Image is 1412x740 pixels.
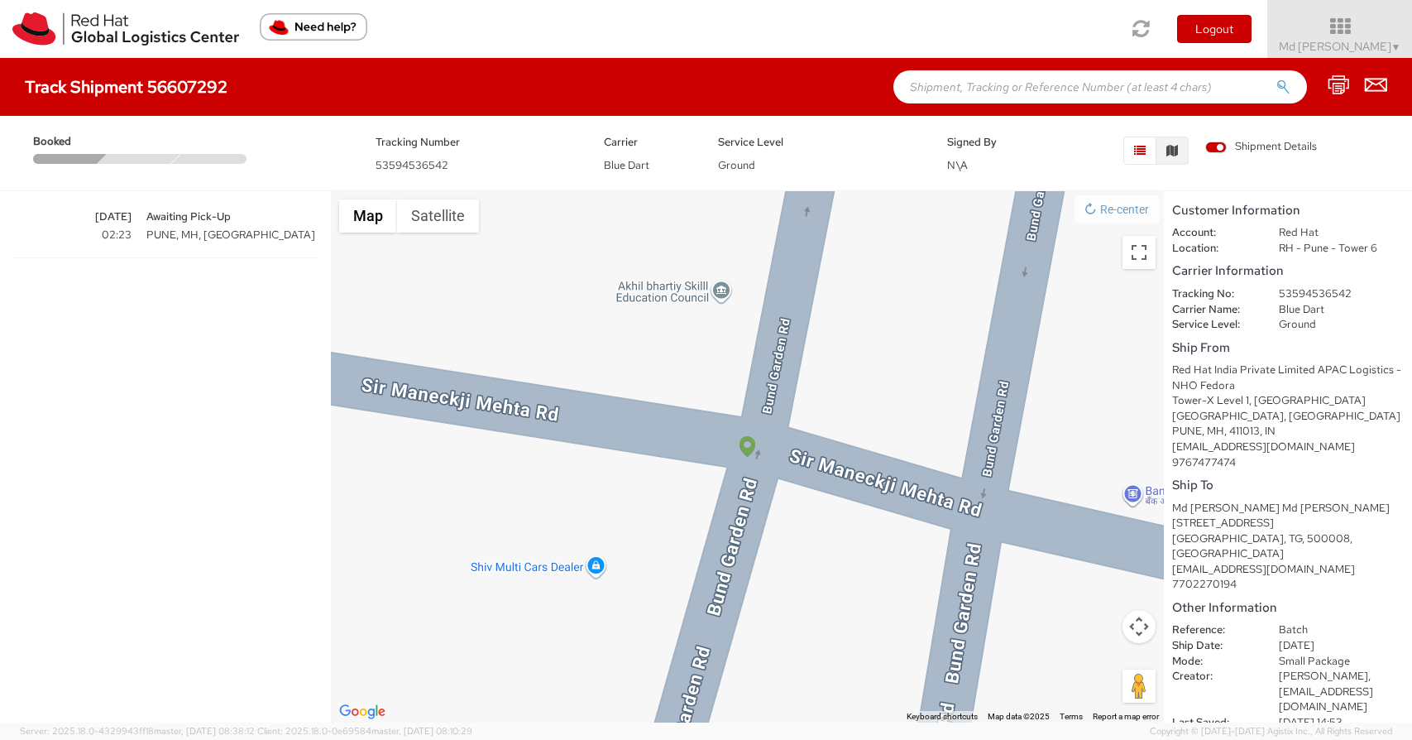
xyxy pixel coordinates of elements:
[376,137,579,148] h5: Tracking Number
[1093,712,1159,721] a: Report a map error
[1172,393,1404,424] div: Tower-X Level 1, [GEOGRAPHIC_DATA] [GEOGRAPHIC_DATA], [GEOGRAPHIC_DATA]
[907,711,978,723] button: Keyboard shortcuts
[1279,39,1401,54] span: Md [PERSON_NAME]
[947,158,968,172] span: N\A
[1172,204,1404,218] h5: Customer Information
[1160,286,1266,302] dt: Tracking No:
[1172,424,1404,440] div: PUNE, MH, 411013, IN
[1122,610,1156,643] button: Map camera controls
[1160,654,1266,670] dt: Mode:
[1172,516,1404,531] div: [STREET_ADDRESS]
[1075,195,1160,223] button: Re-center
[947,137,1036,148] h5: Signed By
[1172,478,1404,493] h5: Ship To
[1160,638,1266,654] dt: Ship Date:
[1060,712,1083,721] a: Terms
[260,13,367,41] button: Need help?
[718,137,921,148] h5: Service Level
[988,712,1050,721] span: Map data ©2025
[397,199,479,233] button: Show satellite imagery
[718,158,755,172] span: Ground
[1205,139,1317,157] label: Shipment Details
[1160,241,1266,257] dt: Location:
[339,199,397,233] button: Show street map
[1177,15,1252,43] button: Logout
[1172,531,1404,562] div: [GEOGRAPHIC_DATA], TG, 500008, [GEOGRAPHIC_DATA]
[1172,601,1404,615] h5: Other Information
[4,226,139,244] span: 02:23
[4,208,139,226] span: [DATE]
[1205,139,1317,155] span: Shipment Details
[1160,669,1266,685] dt: Creator:
[139,208,328,226] span: Awaiting Pick-Up
[1172,562,1404,578] div: [EMAIL_ADDRESS][DOMAIN_NAME]
[1172,455,1404,471] div: 9767477474
[1122,670,1156,703] button: Drag Pegman onto the map to open Street View
[1172,363,1404,393] div: Red Hat India Private Limited APAC Logistics - NHO Fedora
[335,701,390,723] img: Google
[1150,725,1392,738] span: Copyright © [DATE]-[DATE] Agistix Inc., All Rights Reserved
[1160,225,1266,241] dt: Account:
[1172,577,1404,593] div: 7702270194
[371,725,472,737] span: master, [DATE] 08:10:29
[139,226,328,244] span: PUNE, MH, [GEOGRAPHIC_DATA]
[604,158,649,172] span: Blue Dart
[257,725,472,737] span: Client: 2025.18.0-0e69584
[1122,236,1156,269] button: Toggle fullscreen view
[1172,264,1404,278] h5: Carrier Information
[1391,41,1401,54] span: ▼
[1172,501,1404,517] div: Md [PERSON_NAME] Md [PERSON_NAME]
[376,158,448,172] span: 53594536542
[893,70,1307,103] input: Shipment, Tracking or Reference Number (at least 4 chars)
[1160,317,1266,333] dt: Service Level:
[1279,669,1371,683] span: [PERSON_NAME],
[604,137,693,148] h5: Carrier
[25,78,227,96] h4: Track Shipment 56607292
[1172,341,1404,355] h5: Ship From
[1160,622,1266,638] dt: Reference:
[20,725,255,737] span: Server: 2025.18.0-4329943ff18
[154,725,255,737] span: master, [DATE] 08:38:12
[1160,715,1266,731] dt: Last Saved:
[1160,302,1266,318] dt: Carrier Name:
[335,701,390,723] a: Open this area in Google Maps (opens a new window)
[33,134,104,150] span: Booked
[12,12,239,46] img: rh-logistics-00dfa346123c4ec078e1.svg
[1172,440,1404,455] div: [EMAIL_ADDRESS][DOMAIN_NAME]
